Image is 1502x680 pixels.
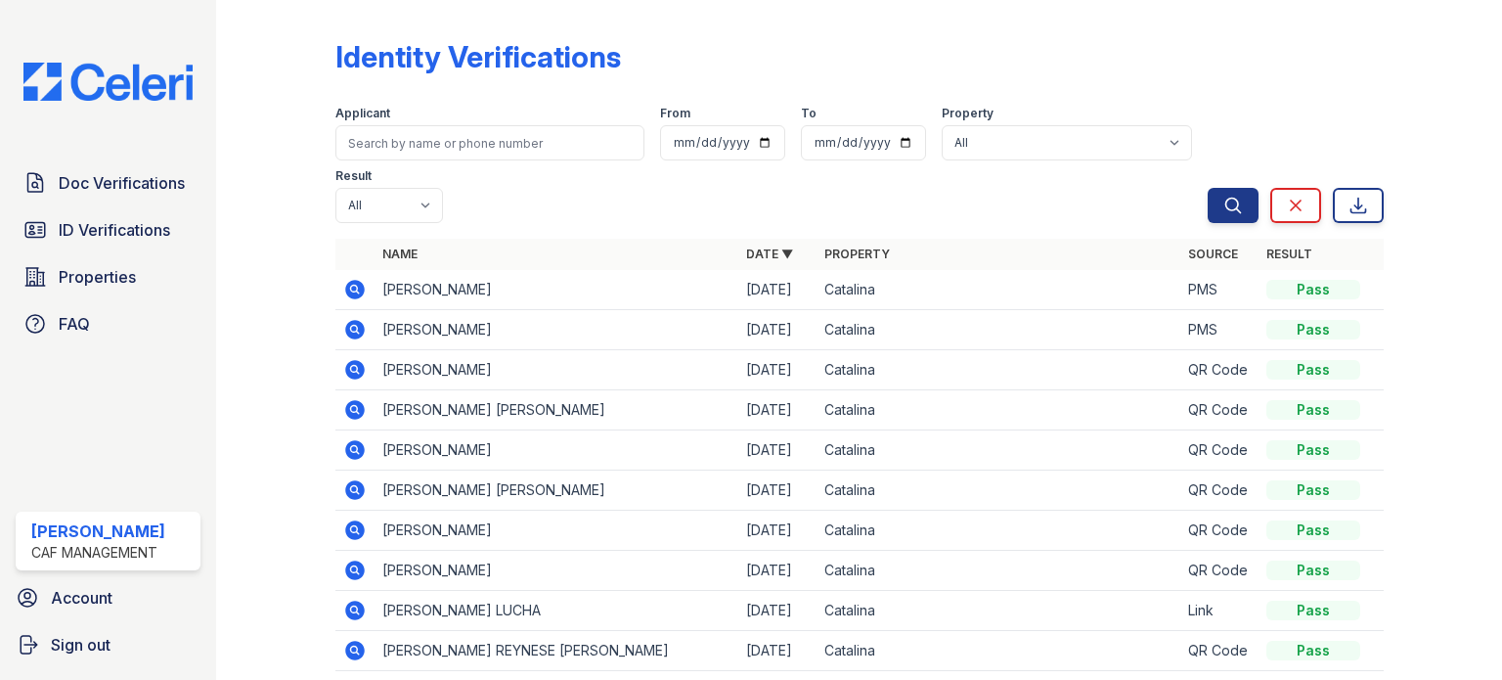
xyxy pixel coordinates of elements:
[738,270,817,310] td: [DATE]
[8,625,208,664] a: Sign out
[942,106,994,121] label: Property
[817,511,1180,551] td: Catalina
[335,106,390,121] label: Applicant
[738,310,817,350] td: [DATE]
[16,210,200,249] a: ID Verifications
[375,471,738,511] td: [PERSON_NAME] [PERSON_NAME]
[817,631,1180,671] td: Catalina
[1266,601,1360,620] div: Pass
[1180,431,1259,471] td: QR Code
[1188,247,1238,261] a: Source
[1180,471,1259,511] td: QR Code
[375,431,738,471] td: [PERSON_NAME]
[738,471,817,511] td: [DATE]
[738,631,817,671] td: [DATE]
[746,247,793,261] a: Date ▼
[51,586,112,610] span: Account
[382,247,418,261] a: Name
[335,39,621,74] div: Identity Verifications
[1266,521,1360,540] div: Pass
[1266,320,1360,340] div: Pass
[1266,280,1360,299] div: Pass
[31,543,165,563] div: CAF Management
[8,578,208,617] a: Account
[59,218,170,242] span: ID Verifications
[817,390,1180,431] td: Catalina
[1266,641,1360,660] div: Pass
[375,551,738,591] td: [PERSON_NAME]
[801,106,817,121] label: To
[817,270,1180,310] td: Catalina
[16,304,200,343] a: FAQ
[1266,480,1360,500] div: Pass
[16,257,200,296] a: Properties
[817,431,1180,471] td: Catalina
[375,591,738,631] td: [PERSON_NAME] LUCHA
[16,163,200,203] a: Doc Verifications
[1180,631,1259,671] td: QR Code
[738,350,817,390] td: [DATE]
[738,551,817,591] td: [DATE]
[375,310,738,350] td: [PERSON_NAME]
[375,390,738,431] td: [PERSON_NAME] [PERSON_NAME]
[335,168,372,184] label: Result
[8,63,208,101] img: CE_Logo_Blue-a8612792a0a2168367f1c8372b55b34899dd931a85d93a1a3d3e32e68fde9ad4.png
[817,310,1180,350] td: Catalina
[1180,511,1259,551] td: QR Code
[817,551,1180,591] td: Catalina
[738,511,817,551] td: [DATE]
[1266,247,1312,261] a: Result
[1180,310,1259,350] td: PMS
[1180,591,1259,631] td: Link
[59,265,136,289] span: Properties
[375,631,738,671] td: [PERSON_NAME] REYNESE [PERSON_NAME]
[738,591,817,631] td: [DATE]
[375,270,738,310] td: [PERSON_NAME]
[660,106,690,121] label: From
[1266,440,1360,460] div: Pass
[59,312,90,336] span: FAQ
[1266,561,1360,580] div: Pass
[1180,270,1259,310] td: PMS
[1266,400,1360,420] div: Pass
[1180,551,1259,591] td: QR Code
[817,591,1180,631] td: Catalina
[817,350,1180,390] td: Catalina
[375,511,738,551] td: [PERSON_NAME]
[817,471,1180,511] td: Catalina
[738,390,817,431] td: [DATE]
[738,431,817,471] td: [DATE]
[1180,390,1259,431] td: QR Code
[824,247,890,261] a: Property
[59,171,185,195] span: Doc Verifications
[31,520,165,543] div: [PERSON_NAME]
[335,125,644,160] input: Search by name or phone number
[1180,350,1259,390] td: QR Code
[375,350,738,390] td: [PERSON_NAME]
[1266,360,1360,380] div: Pass
[51,633,110,657] span: Sign out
